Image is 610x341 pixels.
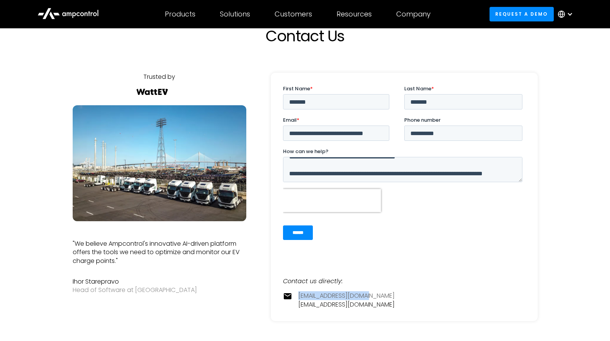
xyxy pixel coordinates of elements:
[220,10,250,18] div: Solutions
[337,10,372,18] div: Resources
[275,10,312,18] div: Customers
[143,73,175,81] div: Trusted by
[283,277,525,286] div: Contact us directly:
[283,85,525,246] iframe: Form 0
[298,292,395,300] a: [EMAIL_ADDRESS][DOMAIN_NAME]
[298,300,395,309] a: [EMAIL_ADDRESS][DOMAIN_NAME]
[73,286,246,294] div: Head of Software at [GEOGRAPHIC_DATA]
[73,240,246,265] p: "We believe Ampcontrol's innovative AI-driven platform offers the tools we need to optimize and m...
[137,27,473,45] h1: Contact Us
[165,10,195,18] div: Products
[490,7,554,21] a: Request a demo
[135,89,169,95] img: Watt EV Logo Real
[73,277,246,286] div: Ihor Starepravo
[396,10,431,18] div: Company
